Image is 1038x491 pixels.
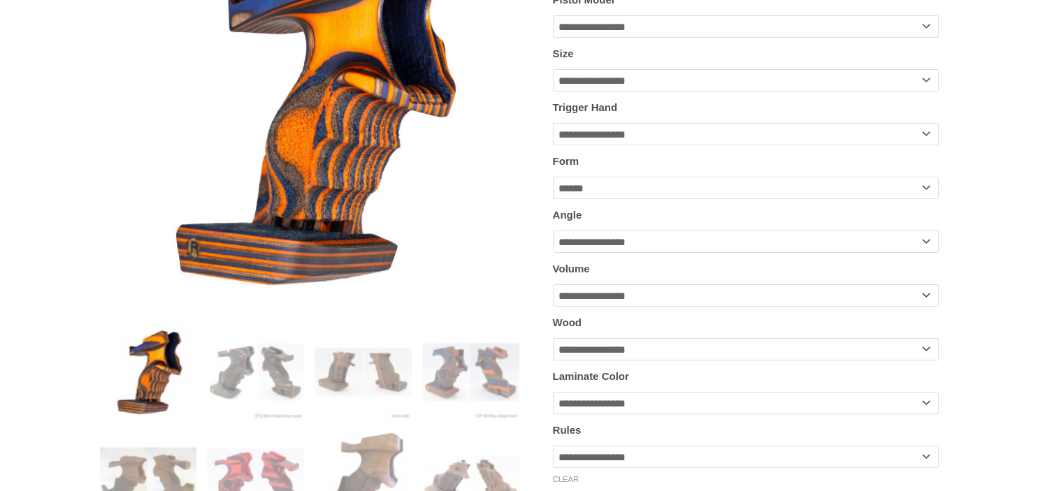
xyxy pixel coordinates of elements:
label: Volume [553,263,590,274]
img: Rink Grip for Sport Pistol - Image 3 [315,323,412,420]
img: Rink Grip for Sport Pistol [100,323,197,420]
label: Trigger Hand [553,101,618,113]
img: Rink Grip for Sport Pistol - Image 4 [422,323,519,420]
label: Laminate Color [553,370,629,382]
label: Angle [553,209,582,221]
a: Clear options [553,475,579,483]
label: Form [553,155,579,167]
label: Rules [553,424,582,436]
img: Rink Grip for Sport Pistol - Image 2 [207,323,304,420]
label: Wood [553,316,582,328]
label: Size [553,47,574,59]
